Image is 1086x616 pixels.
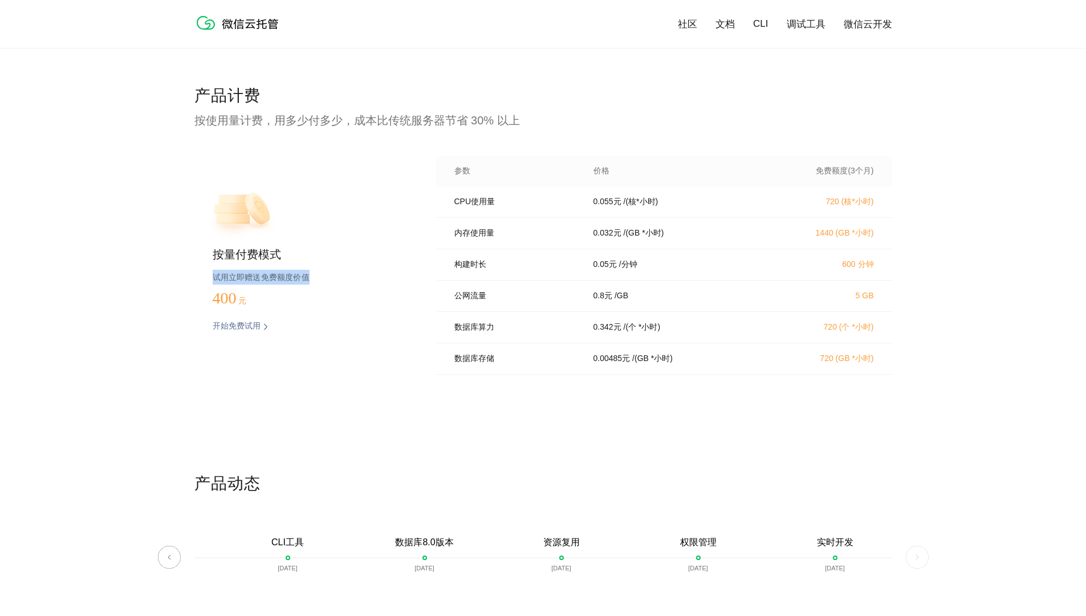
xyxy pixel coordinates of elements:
p: CLI工具 [271,537,304,549]
p: [DATE] [825,565,845,572]
p: 按量付费模式 [213,247,400,263]
p: 产品计费 [194,85,892,108]
p: 内存使用量 [454,228,577,238]
a: 调试工具 [787,18,825,31]
p: 资源复用 [543,537,580,549]
p: [DATE] [414,565,434,572]
p: 公网流量 [454,291,577,301]
p: / 分钟 [619,260,637,270]
p: / (GB *小时) [624,228,664,238]
a: 微信云托管 [194,26,286,36]
p: 0.342 元 [593,322,621,333]
a: 社区 [678,18,697,31]
p: 免费额度(3个月) [774,166,874,176]
p: / (核*小时) [624,197,658,207]
p: 实时开发 [817,537,853,549]
p: 开始免费试用 [213,321,261,333]
p: [DATE] [688,565,708,572]
p: / (个 *小时) [624,322,661,333]
p: 价格 [593,166,609,176]
p: / GB [615,291,628,301]
p: [DATE] [551,565,571,572]
p: 数据库算力 [454,322,577,333]
p: 按使用量计费，用多少付多少，成本比传统服务器节省 30% 以上 [194,112,892,128]
p: 数据库存储 [454,354,577,364]
p: 720 (个 *小时) [774,322,874,333]
p: 0.055 元 [593,197,621,207]
p: 产品动态 [194,473,892,496]
p: 参数 [454,166,577,176]
p: 试用立即赠送免费额度价值 [213,270,400,285]
p: / (GB *小时) [632,354,673,364]
img: 微信云托管 [194,11,286,34]
p: 720 (核*小时) [774,197,874,207]
p: CPU使用量 [454,197,577,207]
p: 5 GB [774,291,874,300]
p: 720 (GB *小时) [774,354,874,364]
span: 元 [238,297,246,305]
a: CLI [753,18,768,30]
p: 0.00485 元 [593,354,631,364]
p: [DATE] [278,565,298,572]
p: 1440 (GB *小时) [774,228,874,238]
p: 0.8 元 [593,291,612,301]
a: 微信云开发 [844,18,892,31]
a: 文档 [715,18,735,31]
p: 数据库8.0版本 [395,537,453,549]
p: 构建时长 [454,260,577,270]
p: 0.05 元 [593,260,617,270]
p: 600 分钟 [774,260,874,270]
p: 400 [213,289,270,307]
p: 权限管理 [680,537,717,549]
p: 0.032 元 [593,228,621,238]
